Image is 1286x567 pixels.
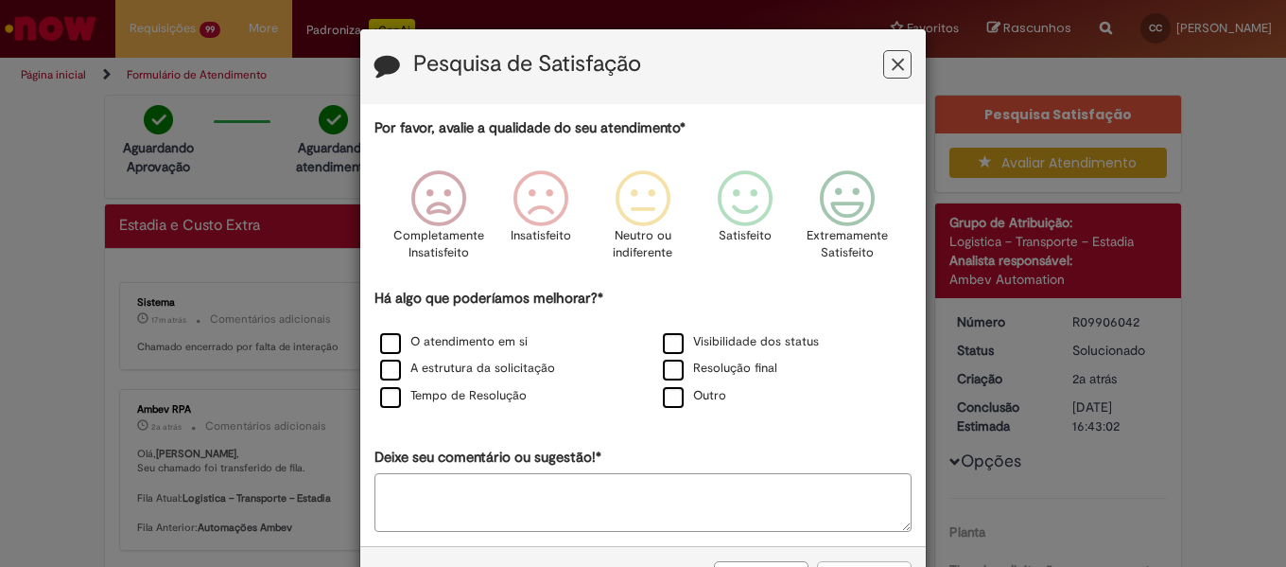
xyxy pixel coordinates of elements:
p: Completamente Insatisfeito [393,227,484,262]
div: Completamente Insatisfeito [390,156,486,286]
label: Tempo de Resolução [380,387,527,405]
p: Neutro ou indiferente [609,227,677,262]
label: A estrutura da solicitação [380,360,555,378]
label: Deixe seu comentário ou sugestão!* [374,448,601,468]
div: Há algo que poderíamos melhorar?* [374,289,912,411]
div: Neutro ou indiferente [595,156,691,286]
div: Satisfeito [697,156,793,286]
label: Por favor, avalie a qualidade do seu atendimento* [374,118,686,138]
div: Extremamente Satisfeito [799,156,895,286]
p: Extremamente Satisfeito [807,227,888,262]
label: O atendimento em si [380,333,528,351]
label: Pesquisa de Satisfação [413,52,641,77]
p: Satisfeito [719,227,772,245]
label: Resolução final [663,360,777,378]
p: Insatisfeito [511,227,571,245]
label: Outro [663,387,726,405]
label: Visibilidade dos status [663,333,819,351]
div: Insatisfeito [493,156,589,286]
